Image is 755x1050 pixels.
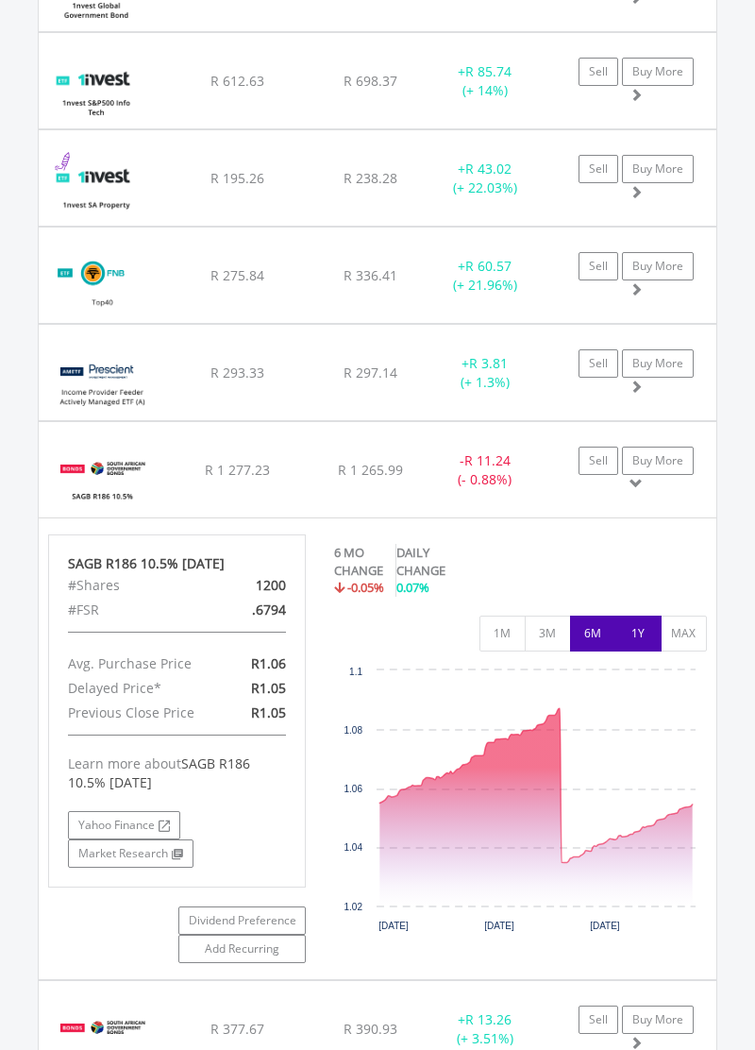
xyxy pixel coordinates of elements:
[622,252,694,280] a: Buy More
[344,72,397,90] span: R 698.37
[579,447,618,475] a: Sell
[615,616,662,652] button: 1Y
[579,252,618,280] a: Sell
[344,169,397,187] span: R 238.28
[344,902,363,912] text: 1.02
[218,598,300,622] div: .6794
[464,451,511,469] span: R 11.24
[48,348,157,415] img: TFSA.PIPETF.png
[68,839,193,868] a: Market Research
[426,451,544,489] div: - (- 0.88%)
[334,661,707,944] div: Chart. Highcharts interactive chart.
[68,554,286,573] div: SAGB R186 10.5% [DATE]
[465,1010,512,1028] span: R 13.26
[590,921,620,931] text: [DATE]
[465,257,512,275] span: R 60.57
[48,251,157,318] img: TFSA.FNBT40.png
[622,349,694,378] a: Buy More
[210,72,264,90] span: R 612.63
[334,661,705,944] svg: Interactive chart
[622,155,694,183] a: Buy More
[205,461,270,479] span: R 1 277.23
[344,784,363,794] text: 1.06
[338,461,403,479] span: R 1 265.99
[570,616,616,652] button: 6M
[426,257,544,295] div: + (+ 21.96%)
[344,364,397,381] span: R 297.14
[54,701,218,725] div: Previous Close Price
[54,573,218,598] div: #Shares
[344,1020,397,1038] span: R 390.93
[334,544,386,579] div: 6 MO CHANGE
[396,544,474,579] div: DAILY CHANGE
[48,57,143,124] img: TFSA.ETF5IT.png
[218,573,300,598] div: 1200
[622,58,694,86] a: Buy More
[622,1006,694,1034] a: Buy More
[579,349,618,378] a: Sell
[178,906,306,935] a: Dividend Preference
[465,62,512,80] span: R 85.74
[396,579,429,596] span: 0.07%
[379,921,410,931] text: [DATE]
[68,754,286,792] div: Learn more about
[251,679,286,697] span: R1.05
[349,667,362,677] text: 1.1
[210,364,264,381] span: R 293.33
[426,160,544,197] div: + (+ 22.03%)
[178,935,306,963] a: Add Recurring
[210,1020,264,1038] span: R 377.67
[479,616,526,652] button: 1M
[485,921,515,931] text: [DATE]
[661,616,707,652] button: MAX
[68,811,180,839] a: Yahoo Finance
[344,266,397,284] span: R 336.41
[344,725,363,736] text: 1.08
[469,354,508,372] span: R 3.81
[251,654,286,672] span: R1.06
[426,1010,544,1048] div: + (+ 3.51%)
[579,1006,618,1034] a: Sell
[48,154,143,221] img: TFSA.ETFSAP.png
[54,652,218,676] div: Avg. Purchase Price
[344,842,363,853] text: 1.04
[347,579,384,596] span: -0.05%
[426,62,544,100] div: + (+ 14%)
[579,58,618,86] a: Sell
[54,598,218,622] div: #FSR
[465,160,512,178] span: R 43.02
[210,266,264,284] span: R 275.84
[579,155,618,183] a: Sell
[210,169,264,187] span: R 195.26
[525,616,571,652] button: 3M
[251,703,286,721] span: R1.05
[622,447,694,475] a: Buy More
[48,446,157,513] img: TFSA.ZA.R186.png
[426,354,544,392] div: + (+ 1.3%)
[54,676,218,701] div: Delayed Price*
[68,754,250,791] span: SAGB R186 10.5% [DATE]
